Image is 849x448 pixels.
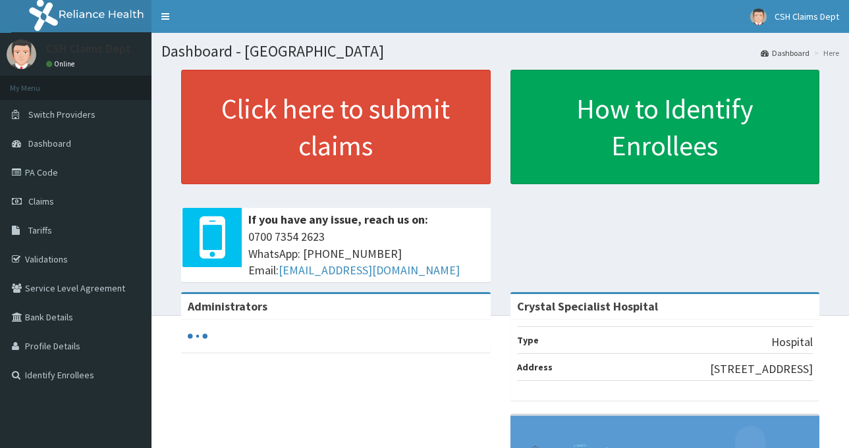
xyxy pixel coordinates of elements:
span: Tariffs [28,224,52,236]
li: Here [811,47,839,59]
h1: Dashboard - [GEOGRAPHIC_DATA] [161,43,839,60]
p: [STREET_ADDRESS] [710,361,813,378]
span: Switch Providers [28,109,96,120]
span: CSH Claims Dept [775,11,839,22]
img: User Image [750,9,767,25]
b: If you have any issue, reach us on: [248,212,428,227]
b: Address [517,361,553,373]
p: CSH Claims Dept [46,43,131,55]
b: Type [517,334,539,346]
a: [EMAIL_ADDRESS][DOMAIN_NAME] [279,262,460,278]
img: User Image [7,39,36,69]
b: Administrators [188,299,267,314]
span: Claims [28,195,54,207]
svg: audio-loading [188,326,207,346]
a: Online [46,59,78,68]
span: 0700 7354 2623 WhatsApp: [PHONE_NUMBER] Email: [248,228,484,279]
span: Dashboard [28,137,71,149]
p: Hospital [771,334,813,351]
a: How to Identify Enrollees [510,70,820,184]
a: Dashboard [761,47,809,59]
strong: Crystal Specialist Hospital [517,299,658,314]
a: Click here to submit claims [181,70,491,184]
